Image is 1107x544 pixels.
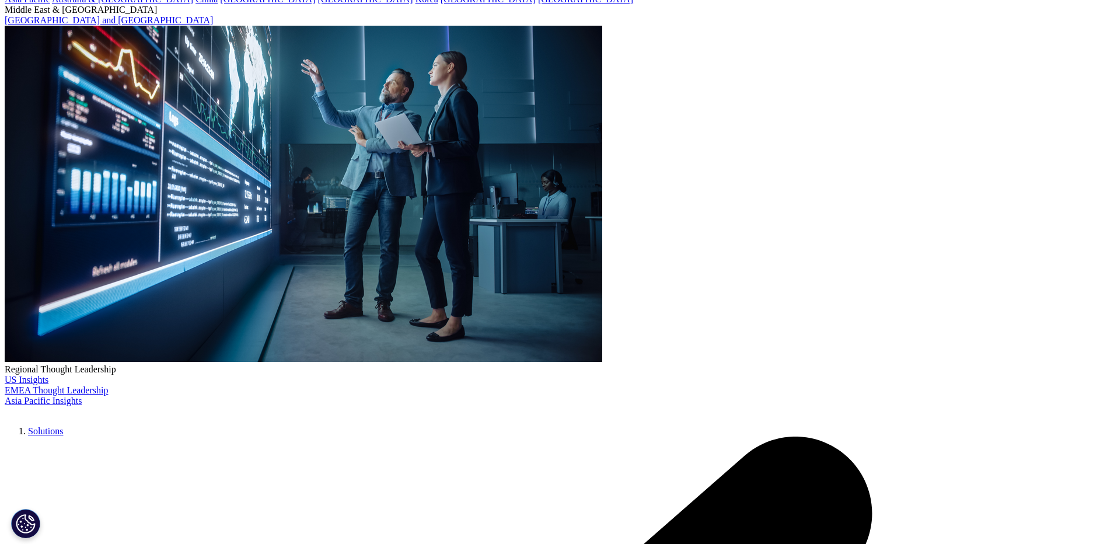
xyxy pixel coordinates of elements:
a: Solutions [28,426,63,436]
a: [GEOGRAPHIC_DATA] and [GEOGRAPHIC_DATA] [5,15,213,25]
div: Regional Thought Leadership [5,364,1102,375]
img: 2093_analyzing-data-using-big-screen-display-and-laptop.png [5,26,602,362]
a: Asia Pacific Insights [5,396,82,406]
button: Cookies Settings [11,509,40,538]
a: EMEA Thought Leadership [5,385,108,395]
a: US Insights [5,375,48,385]
div: Middle East & [GEOGRAPHIC_DATA] [5,5,1102,15]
